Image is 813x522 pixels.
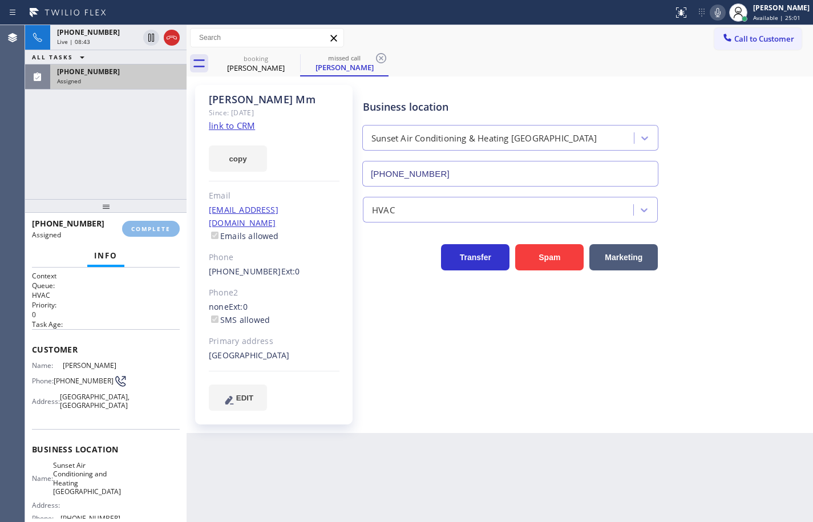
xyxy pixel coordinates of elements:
[209,385,267,411] button: EDIT
[363,99,658,115] div: Business location
[753,3,810,13] div: [PERSON_NAME]
[714,28,802,50] button: Call to Customer
[213,63,299,73] div: [PERSON_NAME]
[209,204,278,228] a: [EMAIL_ADDRESS][DOMAIN_NAME]
[32,230,61,240] span: Assigned
[209,251,339,264] div: Phone
[371,132,597,145] div: Sunset Air Conditioning & Heating [GEOGRAPHIC_DATA]
[87,245,124,267] button: Info
[32,218,104,229] span: [PHONE_NUMBER]
[57,38,90,46] span: Live | 08:43
[143,30,159,46] button: Hold Customer
[57,77,81,85] span: Assigned
[209,93,339,106] div: [PERSON_NAME] Mm
[57,27,120,37] span: [PHONE_NUMBER]
[753,14,800,22] span: Available | 25:01
[32,474,53,483] span: Name:
[209,301,339,327] div: none
[589,244,658,270] button: Marketing
[236,394,253,402] span: EDIT
[209,266,281,277] a: [PHONE_NUMBER]
[710,5,726,21] button: Mute
[301,62,387,72] div: [PERSON_NAME]
[362,161,658,187] input: Phone Number
[32,444,180,455] span: Business location
[229,301,248,312] span: Ext: 0
[209,145,267,172] button: copy
[32,310,180,319] p: 0
[60,392,130,410] span: [GEOGRAPHIC_DATA], [GEOGRAPHIC_DATA]
[164,30,180,46] button: Hang up
[54,377,114,385] span: [PHONE_NUMBER]
[281,266,300,277] span: Ext: 0
[213,54,299,63] div: booking
[209,349,339,362] div: [GEOGRAPHIC_DATA]
[301,51,387,75] div: Jenna Mm
[32,53,73,61] span: ALL TASKS
[122,221,180,237] button: COMPLETE
[32,344,180,355] span: Customer
[209,314,270,325] label: SMS allowed
[213,51,299,76] div: Mark Macmaren
[32,300,180,310] h2: Priority:
[32,271,180,281] h1: Context
[57,67,120,76] span: [PHONE_NUMBER]
[209,189,339,203] div: Email
[209,230,279,241] label: Emails allowed
[209,106,339,119] div: Since: [DATE]
[372,203,395,216] div: HVAC
[211,315,219,323] input: SMS allowed
[53,461,121,496] span: Sunset Air Conditioning and Heating [GEOGRAPHIC_DATA]
[32,397,60,406] span: Address:
[32,290,180,300] p: HVAC
[209,335,339,348] div: Primary address
[211,232,219,239] input: Emails allowed
[209,286,339,300] div: Phone2
[32,501,63,509] span: Address:
[94,250,118,261] span: Info
[734,34,794,44] span: Call to Customer
[32,377,54,385] span: Phone:
[131,225,171,233] span: COMPLETE
[191,29,343,47] input: Search
[209,120,255,131] a: link to CRM
[32,361,63,370] span: Name:
[63,361,120,370] span: [PERSON_NAME]
[32,281,180,290] h2: Queue:
[301,54,387,62] div: missed call
[25,50,96,64] button: ALL TASKS
[515,244,584,270] button: Spam
[32,319,180,329] h2: Task Age:
[441,244,509,270] button: Transfer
